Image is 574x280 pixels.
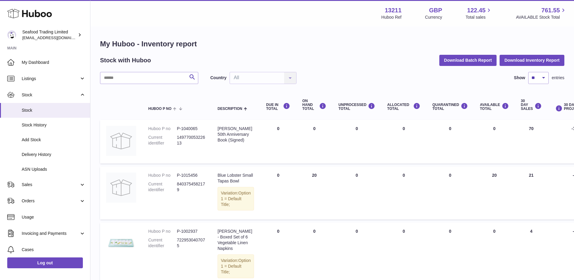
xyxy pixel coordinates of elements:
[22,182,79,188] span: Sales
[100,39,564,49] h1: My Huboo - Inventory report
[466,14,492,20] span: Total sales
[100,56,151,64] h2: Stock with Huboo
[296,120,332,163] td: 0
[387,103,420,111] div: ALLOCATED Total
[7,257,83,268] a: Log out
[296,166,332,219] td: 20
[177,173,205,178] dd: P-1015456
[332,166,381,219] td: 0
[425,14,442,20] div: Currency
[148,126,177,132] dt: Huboo P no
[474,120,515,163] td: 0
[22,92,79,98] span: Stock
[439,55,497,66] button: Download Batch Report
[449,173,451,178] span: 0
[541,6,560,14] span: 761.55
[210,75,227,81] label: Country
[218,187,254,211] div: Variation:
[515,166,548,219] td: 21
[449,229,451,234] span: 0
[22,166,86,172] span: ASN Uploads
[106,126,136,156] img: product image
[22,247,86,253] span: Cases
[260,120,296,163] td: 0
[467,6,485,14] span: 122.45
[22,35,89,40] span: [EMAIL_ADDRESS][DOMAIN_NAME]
[218,126,254,143] div: [PERSON_NAME] 50th Anniversary Book (Signed)
[22,137,86,143] span: Add Stock
[22,214,86,220] span: Usage
[521,99,542,111] div: 30 DAY SALES
[22,29,77,41] div: Seafood Trading Limited
[381,14,402,20] div: Huboo Ref
[302,99,326,111] div: ON HAND Total
[385,6,402,14] strong: 13211
[22,198,79,204] span: Orders
[221,258,251,274] span: Option 1 = Default Title;
[148,135,177,146] dt: Current identifier
[218,107,242,111] span: Description
[432,103,468,111] div: QUARANTINED Total
[22,231,79,236] span: Invoicing and Payments
[148,173,177,178] dt: Huboo P no
[148,237,177,249] dt: Current identifier
[516,6,567,20] a: 761.55 AVAILABLE Stock Total
[266,103,290,111] div: DUE IN TOTAL
[106,173,136,203] img: product image
[338,103,375,111] div: UNPROCESSED Total
[480,103,509,111] div: AVAILABLE Total
[148,181,177,193] dt: Current identifier
[260,166,296,219] td: 0
[514,75,525,81] label: Show
[177,237,205,249] dd: 7229530407075
[22,122,86,128] span: Stock History
[177,135,205,146] dd: 14977005322613
[22,152,86,157] span: Delivery History
[148,107,171,111] span: Huboo P no
[177,181,205,193] dd: 8403754582179
[106,229,136,259] img: product image
[516,14,567,20] span: AVAILABLE Stock Total
[515,120,548,163] td: 70
[474,166,515,219] td: 20
[148,229,177,234] dt: Huboo P no
[552,75,564,81] span: entries
[218,173,254,184] div: Blue Lobster Small Tapas Bowl
[466,6,492,20] a: 122.45 Total sales
[500,55,564,66] button: Download Inventory Report
[22,60,86,65] span: My Dashboard
[22,107,86,113] span: Stock
[381,120,426,163] td: 0
[177,126,205,132] dd: P-1040065
[177,229,205,234] dd: P-1002937
[381,166,426,219] td: 0
[332,120,381,163] td: 0
[429,6,442,14] strong: GBP
[221,191,251,207] span: Option 1 = Default Title;
[22,76,79,82] span: Listings
[7,30,16,39] img: online@rickstein.com
[218,229,254,251] div: [PERSON_NAME] - Boxed Set of 6 Vegetable Linen Napkins
[449,126,451,131] span: 0
[218,254,254,278] div: Variation:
